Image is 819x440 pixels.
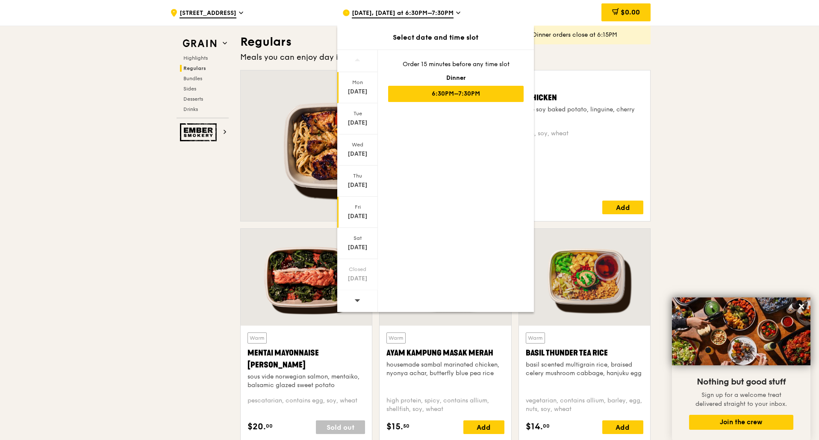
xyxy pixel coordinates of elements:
div: Order 15 minutes before any time slot [388,60,524,69]
img: DSC07876-Edit02-Large.jpeg [672,297,810,365]
span: 00 [266,423,273,429]
div: Tue [339,110,377,117]
img: Ember Smokery web logo [180,123,219,141]
div: sous vide norwegian salmon, mentaiko, balsamic glazed sweet potato [247,373,365,390]
div: [DATE] [339,150,377,158]
div: Honey Duo Mustard Chicken [452,92,643,104]
div: [DATE] [339,212,377,221]
div: Meals you can enjoy day in day out. [240,51,651,63]
div: Sat [339,235,377,242]
div: Warm [247,332,267,344]
span: Sign up for a welcome treat delivered straight to your inbox. [695,391,787,408]
div: Dinner orders close at 6:15PM [533,31,644,39]
button: Close [795,300,808,313]
h3: Regulars [240,34,651,50]
div: high protein, contains allium, soy, wheat [452,129,643,138]
span: 00 [543,423,550,429]
div: 6:30PM–7:30PM [388,86,524,102]
div: Wed [339,141,377,148]
span: [STREET_ADDRESS] [180,9,236,18]
div: vegetarian, contains allium, barley, egg, nuts, soy, wheat [526,396,643,414]
div: [DATE] [339,274,377,283]
span: Bundles [183,76,202,82]
div: Sold out [316,420,365,434]
div: Select date and time slot [337,32,534,43]
div: [DATE] [339,243,377,252]
div: Add [602,420,643,434]
span: Regulars [183,65,206,71]
div: Closed [339,266,377,273]
div: housemade sambal marinated chicken, nyonya achar, butterfly blue pea rice [386,361,504,378]
div: Mentai Mayonnaise [PERSON_NAME] [247,347,365,371]
div: high protein, spicy, contains allium, shellfish, soy, wheat [386,396,504,414]
span: Drinks [183,106,198,112]
span: $0.00 [621,8,640,16]
div: basil scented multigrain rice, braised celery mushroom cabbage, hanjuku egg [526,361,643,378]
div: house-blend mustard, maple soy baked potato, linguine, cherry tomato [452,105,643,122]
img: Grain web logo [180,36,219,51]
div: Thu [339,172,377,179]
div: Fri [339,204,377,210]
span: Sides [183,86,196,92]
span: Nothing but good stuff [697,377,786,387]
span: $14. [526,420,543,433]
span: 50 [403,423,409,429]
div: Add [602,201,643,214]
div: pescatarian, contains egg, soy, wheat [247,396,365,414]
span: Highlights [183,55,208,61]
div: [DATE] [339,119,377,127]
div: [DATE] [339,181,377,189]
div: [DATE] [339,87,377,96]
span: [DATE], [DATE] at 6:30PM–7:30PM [352,9,454,18]
div: Mon [339,79,377,86]
span: $20. [247,420,266,433]
span: $15. [386,420,403,433]
button: Join the crew [689,415,793,430]
div: Add [463,420,504,434]
div: Dinner [388,74,524,82]
div: Warm [386,332,406,344]
div: Ayam Kampung Masak Merah [386,347,504,359]
div: Warm [526,332,545,344]
span: Desserts [183,96,203,102]
div: Basil Thunder Tea Rice [526,347,643,359]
